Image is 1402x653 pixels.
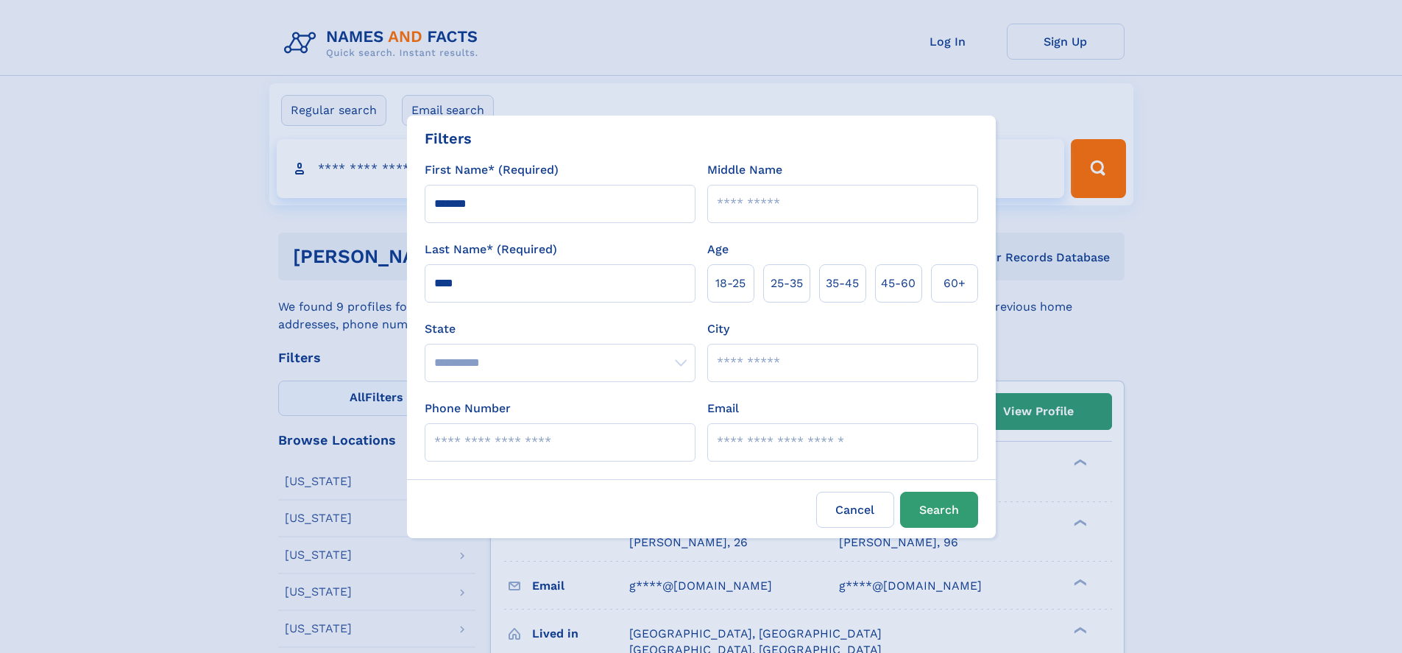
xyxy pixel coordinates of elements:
[771,275,803,292] span: 25‑35
[425,127,472,149] div: Filters
[881,275,916,292] span: 45‑60
[707,161,782,179] label: Middle Name
[715,275,746,292] span: 18‑25
[425,400,511,417] label: Phone Number
[816,492,894,528] label: Cancel
[900,492,978,528] button: Search
[943,275,966,292] span: 60+
[425,161,559,179] label: First Name* (Required)
[425,241,557,258] label: Last Name* (Required)
[425,320,695,338] label: State
[707,241,729,258] label: Age
[707,400,739,417] label: Email
[826,275,859,292] span: 35‑45
[707,320,729,338] label: City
